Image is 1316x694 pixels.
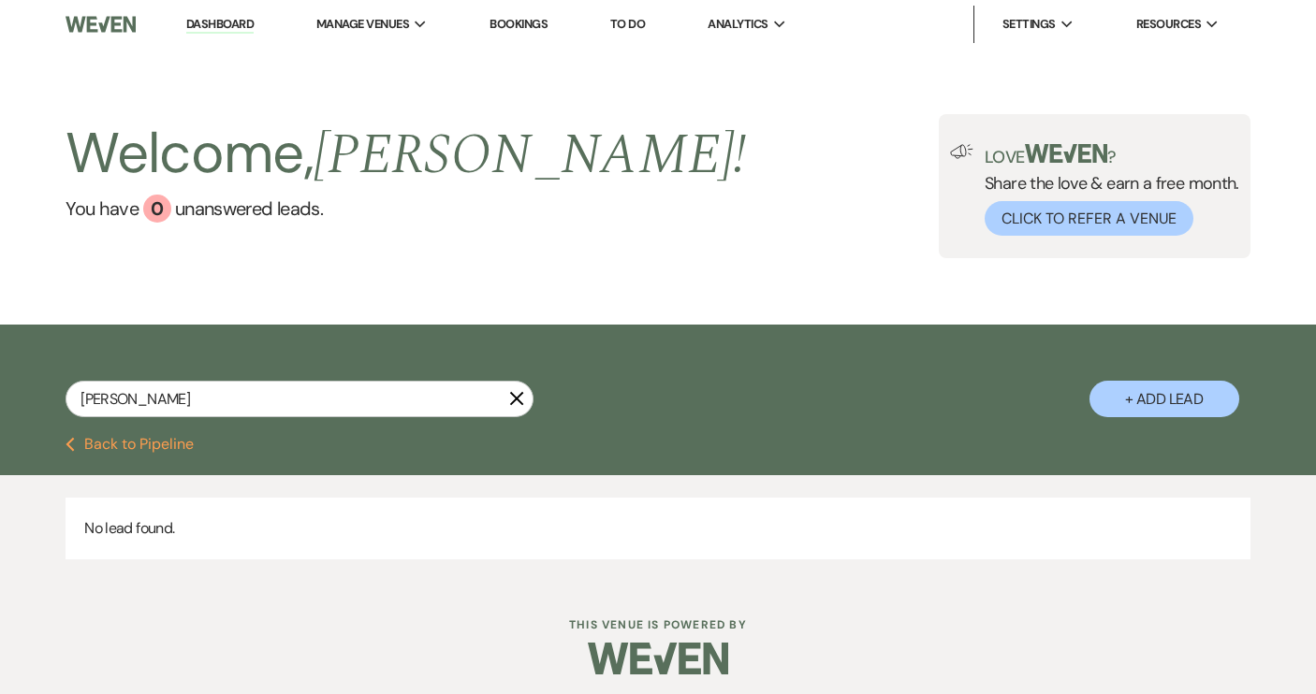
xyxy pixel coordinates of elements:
[1002,15,1056,34] span: Settings
[1025,144,1108,163] img: weven-logo-green.svg
[66,437,194,452] button: Back to Pipeline
[490,16,548,32] a: Bookings
[588,626,728,691] img: Weven Logo
[186,16,254,34] a: Dashboard
[708,15,768,34] span: Analytics
[66,195,746,223] a: You have 0 unanswered leads.
[950,144,973,159] img: loud-speaker-illustration.svg
[985,144,1239,166] p: Love ?
[314,112,746,198] span: [PERSON_NAME] !
[1089,381,1239,417] button: + Add Lead
[66,498,1250,559] p: No lead found.
[316,15,409,34] span: Manage Venues
[66,114,746,195] h2: Welcome,
[973,144,1239,236] div: Share the love & earn a free month.
[143,195,171,223] div: 0
[985,201,1193,236] button: Click to Refer a Venue
[1136,15,1201,34] span: Resources
[66,5,136,44] img: Weven Logo
[66,381,534,417] input: Search by name, event date, email address or phone number
[610,16,645,32] a: To Do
